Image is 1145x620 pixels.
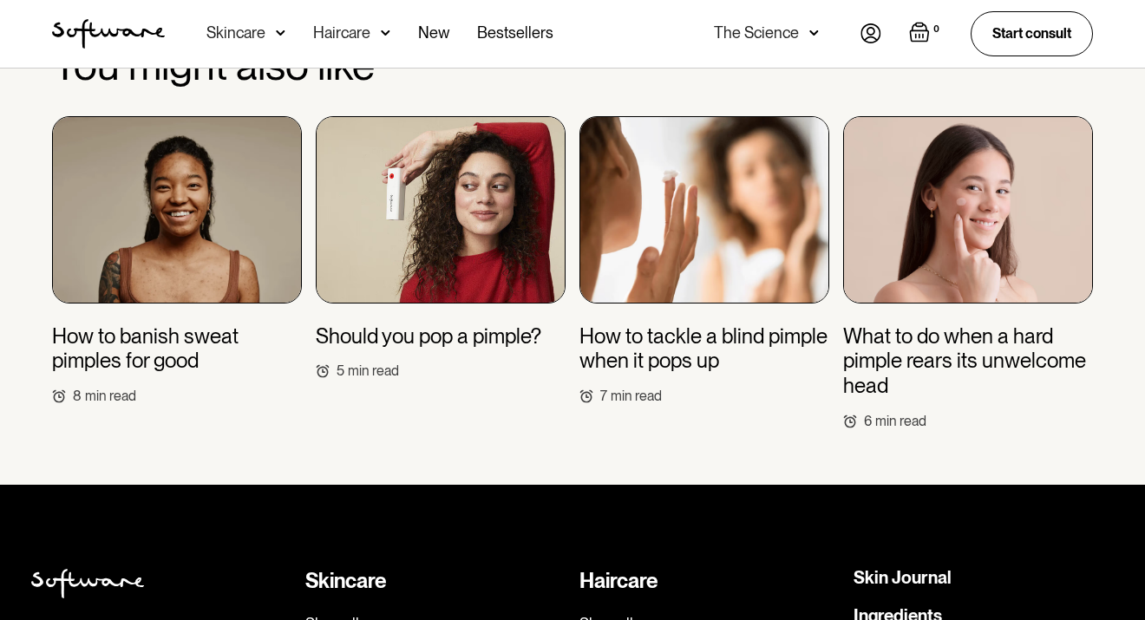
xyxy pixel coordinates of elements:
[875,413,926,429] div: min read
[316,116,566,380] a: Should you pop a pimple?5min read
[843,116,1093,430] a: What to do when a hard pimple rears its unwelcome head6min read
[854,569,952,586] a: Skin Journal
[971,11,1093,55] a: Start consult
[864,413,872,429] div: 6
[52,42,1093,88] h2: You might also like
[52,116,302,405] a: How to banish sweat pimples for good8min read
[276,24,285,42] img: arrow down
[579,569,840,594] div: Haircare
[206,24,265,42] div: Skincare
[930,22,943,37] div: 0
[52,19,165,49] img: Software Logo
[73,388,82,404] div: 8
[579,324,829,375] h3: How to tackle a blind pimple when it pops up
[348,362,399,379] div: min read
[52,324,302,375] h3: How to banish sweat pimples for good
[909,22,943,46] a: Open empty cart
[381,24,390,42] img: arrow down
[714,24,799,42] div: The Science
[305,569,566,594] div: Skincare
[52,19,165,49] a: home
[809,24,819,42] img: arrow down
[600,388,607,404] div: 7
[337,362,344,379] div: 5
[31,569,144,598] img: Softweare logo
[85,388,136,404] div: min read
[579,116,829,405] a: How to tackle a blind pimple when it pops up7min read
[316,324,541,349] h3: Should you pop a pimple?
[611,388,662,404] div: min read
[313,24,370,42] div: Haircare
[843,324,1093,399] h3: What to do when a hard pimple rears its unwelcome head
